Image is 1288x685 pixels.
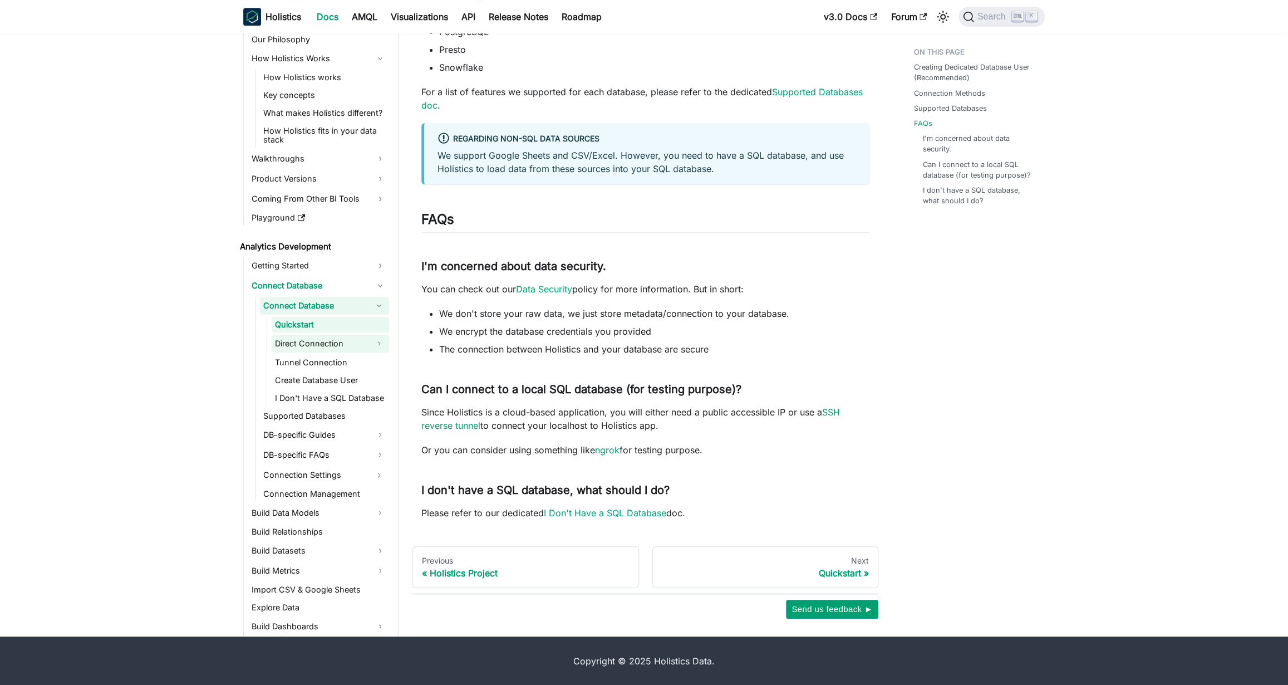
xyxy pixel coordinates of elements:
a: HolisticsHolistics [243,8,301,26]
a: Create Database User [272,373,389,388]
button: Search (Ctrl+K) [958,7,1045,27]
a: Direct Connection [272,335,369,353]
h2: FAQs [421,211,869,232]
a: Docs [310,8,345,26]
span: Search [974,12,1012,22]
nav: Docs pages [412,546,878,589]
b: Holistics [266,10,301,23]
a: ngrok [595,444,620,456]
li: Presto [439,43,869,56]
p: Since Holistics is a cloud-based application, you will either need a public accessible IP or use ... [421,405,869,432]
a: Quickstart [272,317,389,332]
a: Can I connect to a local SQL database (for testing purpose)? [923,159,1034,180]
a: Getting Started [248,257,389,275]
a: Connect Database [248,277,389,295]
div: Next [662,556,869,566]
div: Quickstart [662,567,869,579]
div: Regarding non-SQL data sources [437,132,856,146]
a: PreviousHolistics Project [412,546,639,589]
a: Build Data Models [248,504,389,522]
a: Forum [884,8,933,26]
a: FAQs [914,118,932,129]
button: Send us feedback ► [786,600,878,619]
a: Connect Database [260,297,369,315]
a: How Holistics works [260,70,389,85]
a: Visualizations [384,8,455,26]
a: AMQL [345,8,384,26]
li: We encrypt the database credentials you provided [439,325,869,338]
li: The connection between Holistics and your database are secure [439,342,869,356]
button: Expand sidebar category 'Connection Settings' [369,466,389,484]
a: Supported Databases [260,408,389,424]
li: We don't store your raw data, we just store metadata/connection to your database. [439,307,869,320]
a: DB-specific Guides [260,426,389,444]
h3: I don't have a SQL database, what should I do? [421,483,869,497]
a: v3.0 Docs [817,8,884,26]
p: For a list of features we supported for each database, please refer to the dedicated . [421,85,869,112]
p: Please refer to our dedicated doc. [421,506,869,520]
kbd: K [1026,11,1037,21]
a: Roadmap [555,8,608,26]
a: Tunnel Connection [272,355,389,370]
a: I don't have a SQL database, what should I do? [923,185,1034,206]
a: Supported Databases [914,103,987,114]
h3: Can I connect to a local SQL database (for testing purpose)? [421,383,869,397]
a: DB-specific FAQs [260,446,389,464]
a: Walkthroughs [248,150,389,168]
a: SSH reverse tunnel [421,407,840,431]
li: Snowflake [439,61,869,74]
a: Key concepts [260,87,389,103]
a: Release Notes [482,8,555,26]
div: Copyright © 2025 Holistics Data. [290,654,998,668]
a: Supported Databases doc [421,86,863,111]
button: Expand sidebar category 'Direct Connection' [369,335,389,353]
div: Holistics Project [422,567,630,579]
a: Build Datasets [248,542,389,560]
h3: I'm concerned about data security. [421,260,869,273]
a: Data Security [516,283,572,295]
button: Collapse sidebar category 'Connect Database' [369,297,389,315]
span: Send us feedback ► [792,602,873,616]
p: We support Google Sheets and CSV/Excel. However, you need to have a SQL database, and use Holisti... [437,149,856,175]
a: What makes Holistics different? [260,105,389,121]
a: Build Metrics [248,562,389,580]
a: Our Philosophy [248,32,389,47]
a: API [455,8,482,26]
a: Playground [248,210,389,226]
a: NextQuickstart [652,546,879,589]
a: Connection Settings [260,466,369,484]
a: Explore Data [248,600,389,615]
a: How Holistics Works [248,50,389,67]
a: Creating Dedicated Database User (Recommended) [914,62,1038,83]
a: Analytics Development [237,239,389,255]
a: Build Relationships [248,524,389,540]
button: Switch between dark and light mode (currently light mode) [934,8,952,26]
div: Previous [422,556,630,566]
a: I'm concerned about data security. [923,133,1034,154]
a: Import CSV & Google Sheets [248,582,389,598]
img: Holistics [243,8,261,26]
a: Connection Management [260,486,389,502]
a: Product Versions [248,170,389,188]
a: Build Dashboards [248,618,389,635]
a: Coming From Other BI Tools [248,190,389,208]
a: Connection Methods [914,88,985,99]
a: How Holistics fits in your data stack [260,123,389,148]
a: I Don't Have a SQL Database [544,507,666,518]
p: Or you can consider using something like for testing purpose. [421,443,869,457]
a: I Don't Have a SQL Database [272,390,389,406]
p: You can check out our policy for more information. But in short: [421,282,869,296]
